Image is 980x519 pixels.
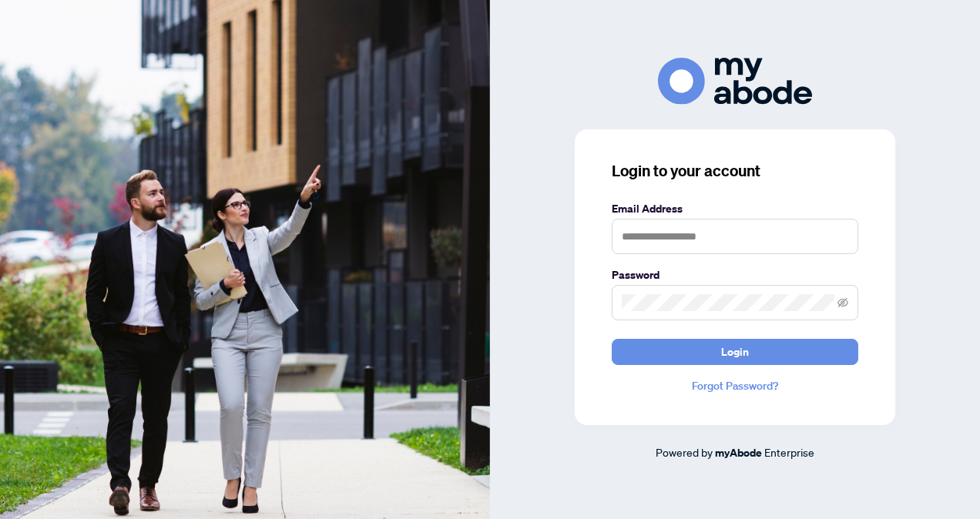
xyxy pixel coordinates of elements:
h3: Login to your account [612,160,858,182]
label: Password [612,266,858,283]
span: Enterprise [764,445,814,459]
label: Email Address [612,200,858,217]
a: myAbode [715,444,762,461]
span: Login [721,340,749,364]
span: eye-invisible [837,297,848,308]
button: Login [612,339,858,365]
img: ma-logo [658,58,812,105]
a: Forgot Password? [612,377,858,394]
span: Powered by [656,445,713,459]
